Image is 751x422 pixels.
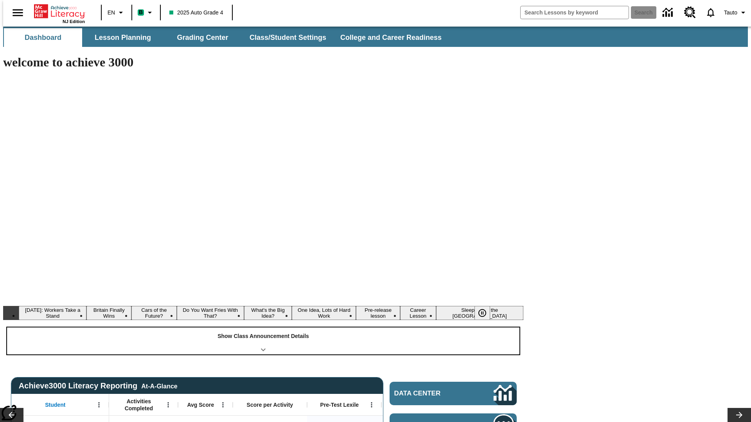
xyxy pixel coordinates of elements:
button: Open Menu [366,399,377,411]
p: Show Class Announcement Details [217,332,309,340]
span: Tauto [724,9,737,17]
a: Data Center [658,2,679,23]
div: Pause [474,306,498,320]
button: Slide 6 One Idea, Lots of Hard Work [292,306,356,320]
button: Slide 8 Career Lesson [400,306,436,320]
span: EN [108,9,115,17]
button: Open Menu [162,399,174,411]
button: Language: EN, Select a language [104,5,129,20]
button: Profile/Settings [721,5,751,20]
span: Data Center [394,390,467,397]
div: SubNavbar [3,27,748,47]
button: Dashboard [4,28,82,47]
button: College and Career Readiness [334,28,448,47]
button: Grading Center [163,28,242,47]
span: Student [45,401,65,408]
h1: welcome to achieve 3000 [3,55,523,70]
div: At-A-Glance [141,381,177,390]
button: Slide 4 Do You Want Fries With That? [177,306,244,320]
span: Activities Completed [113,398,165,412]
span: Achieve3000 Literacy Reporting [19,381,178,390]
span: Score per Activity [247,401,293,408]
button: Class/Student Settings [243,28,332,47]
span: Avg Score [187,401,214,408]
button: Slide 2 Britain Finally Wins [86,306,131,320]
a: Resource Center, Will open in new tab [679,2,701,23]
button: Open Menu [217,399,229,411]
button: Pause [474,306,490,320]
span: NJ Edition [63,19,85,24]
button: Slide 5 What's the Big Idea? [244,306,292,320]
input: search field [521,6,629,19]
button: Slide 3 Cars of the Future? [131,306,177,320]
button: Slide 7 Pre-release lesson [356,306,400,320]
button: Lesson Planning [84,28,162,47]
div: Show Class Announcement Details [7,327,519,354]
button: Open side menu [6,1,29,24]
span: B [139,7,143,17]
button: Open Menu [93,399,105,411]
a: Home [34,4,85,19]
span: Pre-Test Lexile [320,401,359,408]
button: Boost Class color is mint green. Change class color [135,5,158,20]
a: Data Center [390,382,517,405]
button: Slide 1 Labor Day: Workers Take a Stand [19,306,86,320]
button: Lesson carousel, Next [728,408,751,422]
div: SubNavbar [3,28,449,47]
a: Notifications [701,2,721,23]
button: Slide 9 Sleepless in the Animal Kingdom [436,306,523,320]
span: 2025 Auto Grade 4 [169,9,223,17]
div: Home [34,3,85,24]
